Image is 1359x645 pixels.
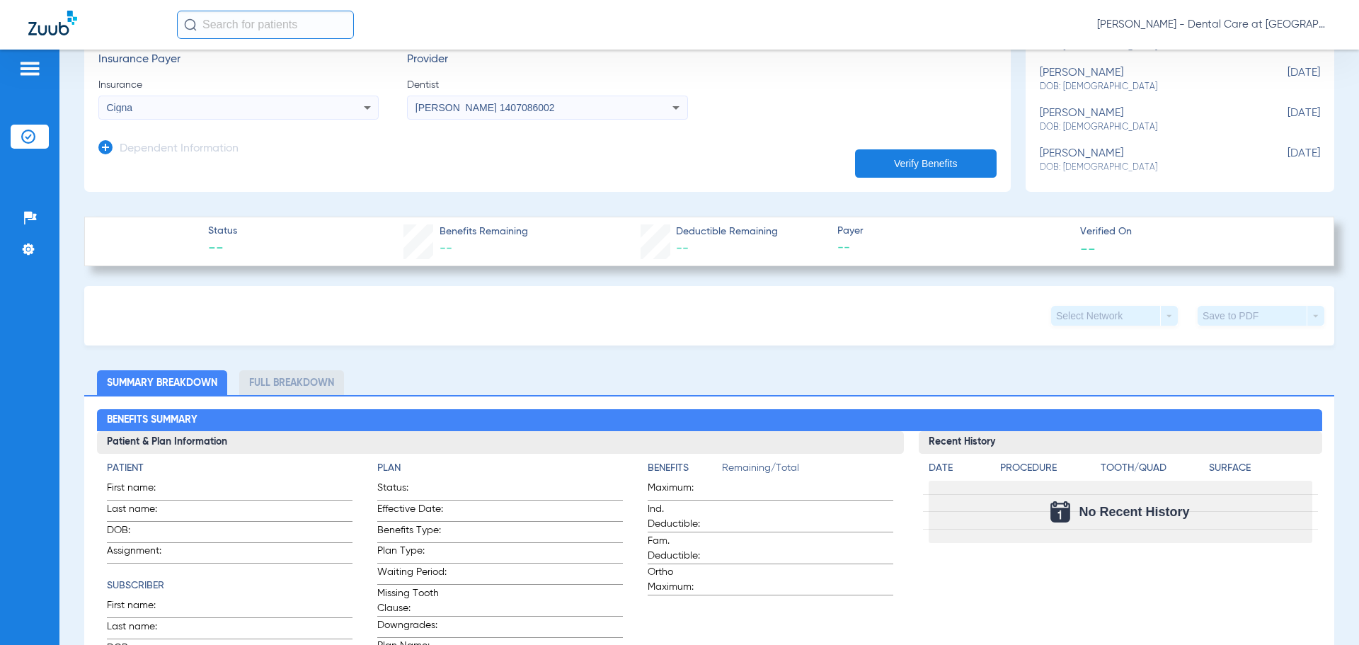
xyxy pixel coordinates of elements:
span: DOB: [DEMOGRAPHIC_DATA] [1040,81,1249,93]
span: Last name: [107,502,176,521]
h4: Tooth/Quad [1101,461,1204,476]
span: Benefits Remaining [440,224,528,239]
span: Deductible Remaining [676,224,778,239]
h4: Benefits [648,461,722,476]
span: Cigna [107,102,133,113]
input: Search for patients [177,11,354,39]
h4: Surface [1209,461,1312,476]
img: Search Icon [184,18,197,31]
span: [PERSON_NAME] 1407086002 [415,102,555,113]
app-breakdown-title: Tooth/Quad [1101,461,1204,481]
app-breakdown-title: Procedure [1000,461,1096,481]
span: First name: [107,598,176,617]
img: Zuub Logo [28,11,77,35]
h4: Date [929,461,988,476]
span: [DATE] [1249,67,1320,93]
span: DOB: [DEMOGRAPHIC_DATA] [1040,161,1249,174]
span: Waiting Period: [377,565,447,584]
li: Summary Breakdown [97,370,227,395]
img: hamburger-icon [18,60,41,77]
app-breakdown-title: Benefits [648,461,722,481]
span: DOB: [107,523,176,542]
span: No Recent History [1079,505,1189,519]
span: [DATE] [1249,147,1320,173]
span: Payer [837,224,1068,239]
h3: Patient & Plan Information [97,431,904,454]
span: Benefits Type: [377,523,447,542]
app-breakdown-title: Surface [1209,461,1312,481]
div: [PERSON_NAME] [1040,107,1249,133]
span: Assignment: [107,544,176,563]
h3: Dependent Information [120,142,239,156]
span: Ind. Deductible: [648,502,717,532]
div: [PERSON_NAME] [1040,147,1249,173]
span: Dentist [407,78,687,92]
span: Last name: [107,620,176,639]
span: -- [837,239,1068,257]
button: Verify Benefits [855,149,997,178]
span: [PERSON_NAME] - Dental Care at [GEOGRAPHIC_DATA] [1097,18,1331,32]
span: [DATE] [1249,107,1320,133]
span: Insurance [98,78,379,92]
h3: Provider [407,53,687,67]
span: Status [208,224,237,239]
span: Status: [377,481,447,500]
h2: Benefits Summary [97,409,1322,432]
span: Downgrades: [377,618,447,637]
span: -- [440,242,452,255]
span: Maximum: [648,481,717,500]
li: Full Breakdown [239,370,344,395]
img: Calendar [1050,501,1070,523]
span: Missing Tooth Clause: [377,586,447,616]
h4: Patient [107,461,352,476]
span: Ortho Maximum: [648,565,717,595]
span: -- [1080,241,1096,256]
span: First name: [107,481,176,500]
h4: Subscriber [107,578,352,593]
span: Verified On [1080,224,1311,239]
app-breakdown-title: Date [929,461,988,481]
span: Remaining/Total [722,461,893,481]
div: [PERSON_NAME] [1040,67,1249,93]
span: -- [676,242,689,255]
h3: Insurance Payer [98,53,379,67]
h4: Procedure [1000,461,1096,476]
span: Effective Date: [377,502,447,521]
h3: Recent History [919,431,1322,454]
span: Plan Type: [377,544,447,563]
span: Fam. Deductible: [648,534,717,564]
span: DOB: [DEMOGRAPHIC_DATA] [1040,121,1249,134]
span: -- [208,239,237,259]
h4: Plan [377,461,623,476]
